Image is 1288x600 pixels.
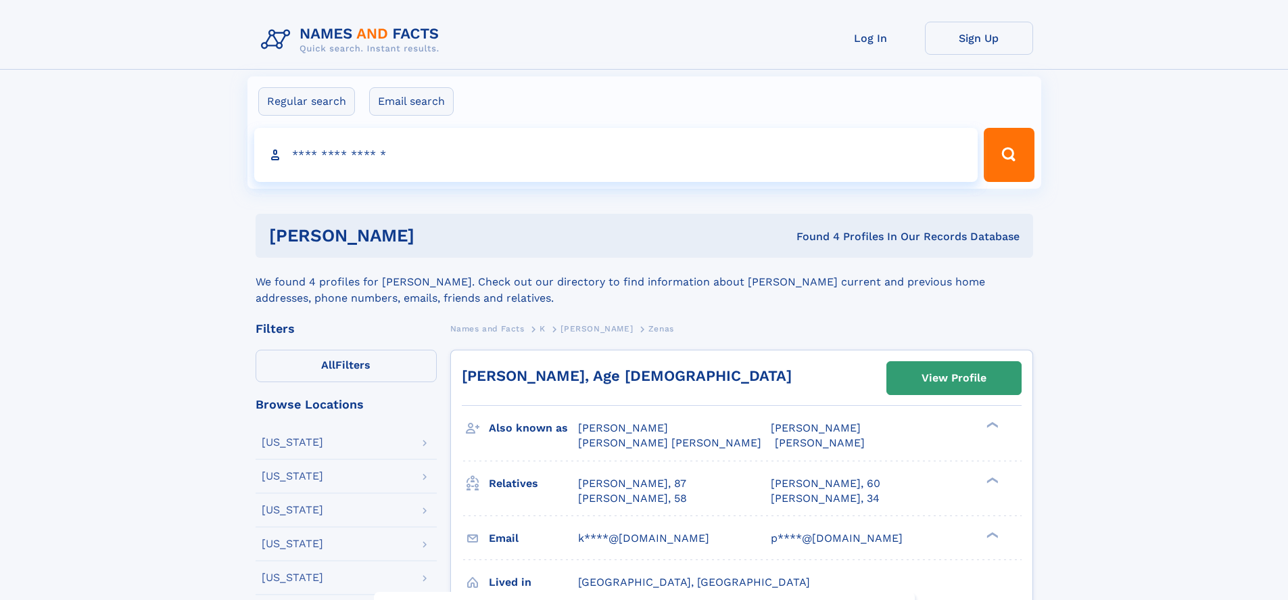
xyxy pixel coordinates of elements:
[256,258,1033,306] div: We found 4 profiles for [PERSON_NAME]. Check out our directory to find information about [PERSON_...
[540,320,546,337] a: K
[489,417,578,440] h3: Also known as
[578,576,810,589] span: [GEOGRAPHIC_DATA], [GEOGRAPHIC_DATA]
[922,363,986,394] div: View Profile
[771,476,880,491] a: [PERSON_NAME], 60
[256,350,437,382] label: Filters
[560,320,633,337] a: [PERSON_NAME]
[321,359,335,371] span: All
[983,530,999,539] div: ❯
[256,398,437,411] div: Browse Locations
[262,471,323,482] div: [US_STATE]
[578,491,687,506] a: [PERSON_NAME], 58
[605,229,1020,244] div: Found 4 Profiles In Our Records Database
[984,128,1034,182] button: Search Button
[254,128,978,182] input: search input
[775,436,865,449] span: [PERSON_NAME]
[887,362,1021,394] a: View Profile
[983,476,999,484] div: ❯
[256,323,437,335] div: Filters
[262,505,323,515] div: [US_STATE]
[489,527,578,550] h3: Email
[256,22,450,58] img: Logo Names and Facts
[578,436,761,449] span: [PERSON_NAME] [PERSON_NAME]
[817,22,925,55] a: Log In
[258,87,355,116] label: Regular search
[560,324,633,333] span: [PERSON_NAME]
[648,324,674,333] span: Zenas
[262,572,323,583] div: [US_STATE]
[578,476,686,491] a: [PERSON_NAME], 87
[983,421,999,430] div: ❯
[462,367,792,384] a: [PERSON_NAME], Age [DEMOGRAPHIC_DATA]
[369,87,454,116] label: Email search
[450,320,525,337] a: Names and Facts
[771,491,880,506] a: [PERSON_NAME], 34
[262,437,323,448] div: [US_STATE]
[269,227,606,244] h1: [PERSON_NAME]
[540,324,546,333] span: K
[578,421,668,434] span: [PERSON_NAME]
[489,472,578,495] h3: Relatives
[262,538,323,549] div: [US_STATE]
[771,421,861,434] span: [PERSON_NAME]
[925,22,1033,55] a: Sign Up
[489,571,578,594] h3: Lived in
